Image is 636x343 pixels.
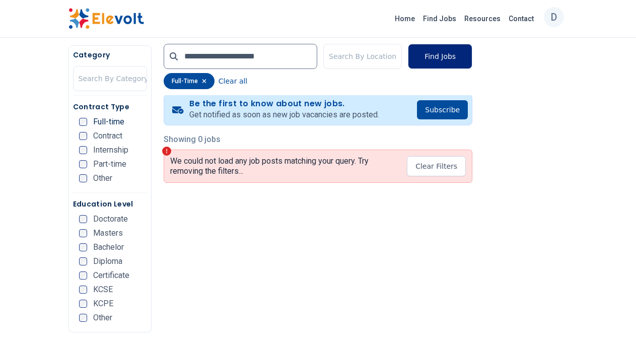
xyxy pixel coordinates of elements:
[219,73,247,89] button: Clear all
[419,11,460,27] a: Find Jobs
[93,286,113,294] span: KCSE
[408,44,472,69] button: Find Jobs
[164,73,215,89] div: full-time
[73,102,147,112] h5: Contract Type
[189,99,379,109] h4: Be the first to know about new jobs.
[79,132,87,140] input: Contract
[164,133,472,146] p: Showing 0 jobs
[417,100,468,119] button: Subscribe
[93,314,112,322] span: Other
[93,118,124,126] span: Full-time
[73,199,147,209] h5: Education Level
[93,215,128,223] span: Doctorate
[79,243,87,251] input: Bachelor
[93,132,122,140] span: Contract
[460,11,505,27] a: Resources
[73,50,147,60] h5: Category
[68,8,144,29] img: Elevolt
[93,174,112,182] span: Other
[407,156,466,176] button: Clear Filters
[93,146,128,154] span: Internship
[79,215,87,223] input: Doctorate
[79,271,87,280] input: Certificate
[551,5,557,30] p: d
[79,118,87,126] input: Full-time
[79,314,87,322] input: Other
[79,286,87,294] input: KCSE
[79,160,87,168] input: Part-time
[79,300,87,308] input: KCPE
[586,295,636,343] iframe: Chat Widget
[79,174,87,182] input: Other
[93,160,126,168] span: Part-time
[93,243,124,251] span: Bachelor
[189,109,379,121] p: Get notified as soon as new job vacancies are posted.
[79,146,87,154] input: Internship
[170,156,399,176] p: We could not load any job posts matching your query. Try removing the filters...
[391,11,419,27] a: Home
[544,7,564,27] button: d
[93,257,122,265] span: Diploma
[79,229,87,237] input: Masters
[93,229,123,237] span: Masters
[79,257,87,265] input: Diploma
[93,271,129,280] span: Certificate
[93,300,113,308] span: KCPE
[505,11,538,27] a: Contact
